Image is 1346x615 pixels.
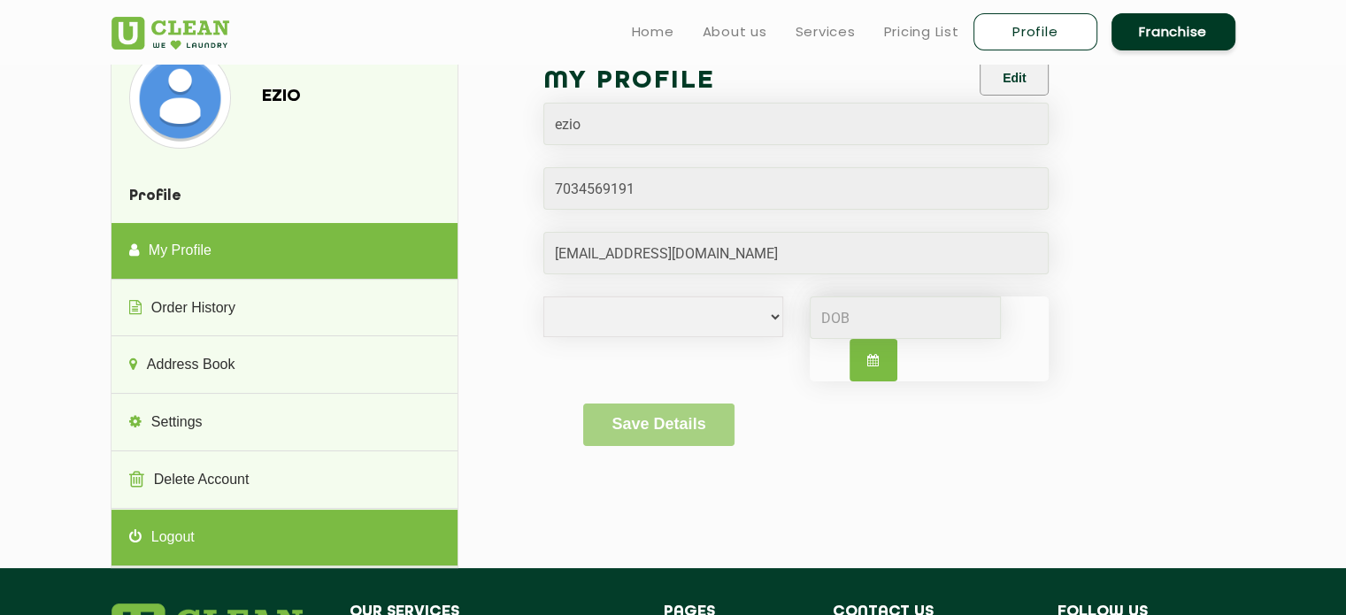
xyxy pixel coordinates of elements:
a: Home [632,21,674,42]
a: Services [796,21,856,42]
button: Edit [980,60,1049,96]
img: UClean Laundry and Dry Cleaning [112,17,229,50]
a: Address Book [112,337,458,394]
h4: Profile [112,171,458,223]
h4: ezio [262,87,409,106]
input: Name [543,103,1050,145]
img: avatardefault_92824.png [134,51,227,144]
input: Email [543,232,1050,274]
a: My Profile [112,223,458,280]
a: Logout [112,510,458,566]
a: Order History [112,281,458,337]
a: Settings [112,395,458,451]
button: Save Details [583,404,735,446]
h2: My Profile [543,60,796,103]
input: Phone [543,167,1050,210]
a: Profile [973,13,1097,50]
input: DOB [810,296,1002,339]
a: Pricing List [884,21,959,42]
a: About us [703,21,767,42]
a: Delete Account [112,452,458,509]
a: Franchise [1111,13,1235,50]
